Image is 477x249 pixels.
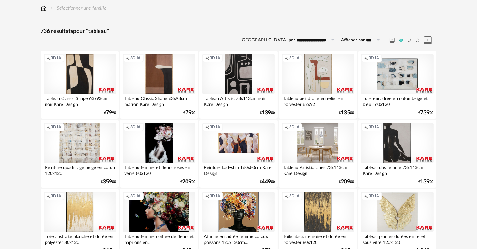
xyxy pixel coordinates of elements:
span: Creation icon [47,56,51,61]
img: svg+xml;base64,PHN2ZyB3aWR0aD0iMTYiIGhlaWdodD0iMTYiIHZpZXdCb3g9IjAgMCAxNiAxNiIgZmlsbD0ibm9uZSIgeG... [49,5,54,12]
div: € 00 [339,180,354,184]
a: Creation icon 3D IA Tableau femme et fleurs roses en verre 80x120 €20900 [120,120,198,188]
span: 3D IA [369,193,379,199]
span: 3D IA [130,124,141,130]
span: 3D IA [130,193,141,199]
div: Affiche encadrée femme coraux poissons 120x120cm... [202,232,274,245]
div: Tableau Artistic 73x113cm noir Kare Design [202,94,274,107]
span: Creation icon [126,193,130,199]
a: Creation icon 3D IA Peinture Ladyship 160x80cm Kare Design €44900 [199,120,277,188]
span: 139 [420,180,430,184]
div: Tableau dos femme 73x113cm Kare Design [361,163,433,176]
label: [GEOGRAPHIC_DATA] par [241,37,295,43]
div: € 00 [260,180,275,184]
div: Peinture Ladyship 160x80cm Kare Design [202,163,274,176]
div: Tableau plumes dorées en relief sous vitre 120x120 [361,232,433,245]
a: Creation icon 3D IA Tableau Artistic 73x113cm noir Kare Design €13900 [199,51,277,119]
a: Creation icon 3D IA Peinture quadrillage beige en coton 120x120 €35900 [41,120,119,188]
div: Tableau oeil droite en relief en polyester 62x92 [282,94,354,107]
span: Creation icon [285,56,289,61]
span: 79 [185,111,192,115]
span: Creation icon [285,193,289,199]
span: Creation icon [205,56,209,61]
label: Afficher par [341,37,365,43]
div: € 90 [183,111,195,115]
div: € 00 [260,111,275,115]
span: 3D IA [289,56,300,61]
span: 359 [103,180,112,184]
span: 3D IA [51,56,62,61]
img: svg+xml;base64,PHN2ZyB3aWR0aD0iMTYiIGhlaWdodD0iMTciIHZpZXdCb3g9IjAgMCAxNiAxNyIgZmlsbD0ibm9uZSIgeG... [41,5,46,12]
div: Toile encadrée en coton beige et bleu 160x120 [361,94,433,107]
span: 3D IA [51,193,62,199]
div: € 00 [339,111,354,115]
div: € 00 [180,180,195,184]
span: 79 [106,111,112,115]
span: Creation icon [364,193,368,199]
a: Creation icon 3D IA Tableau Classic Shape 63x93cm noir Kare Design €7990 [41,51,119,119]
span: 3D IA [210,56,220,61]
div: Tableau femme et fleurs roses en verre 80x120 [123,163,195,176]
div: Tableau femme coiffée de fleurs et papillons en... [123,232,195,245]
div: Tableau Artistic Lines 73x113cm Kare Design [282,163,354,176]
span: Creation icon [126,124,130,130]
span: 3D IA [289,124,300,130]
div: € 00 [419,111,434,115]
span: 3D IA [210,124,220,130]
div: Toile abstraite blanche et dorée en polyester 80x120 [44,232,116,245]
a: Creation icon 3D IA Tableau Classic Shape 63x93cm marron Kare Design €7990 [120,51,198,119]
span: Creation icon [205,193,209,199]
a: Creation icon 3D IA Tableau oeil droite en relief en polyester 62x92 €13500 [279,51,357,119]
div: 736 résultats [41,28,436,35]
div: Sélectionner une famille [49,5,107,12]
span: 209 [341,180,350,184]
a: Creation icon 3D IA Toile encadrée en coton beige et bleu 160x120 €73900 [358,51,436,119]
div: Peinture quadrillage beige en coton 120x120 [44,163,116,176]
div: Toile abstraite noire et dorée en polyester 80x120 [282,232,354,245]
span: 3D IA [51,124,62,130]
a: Creation icon 3D IA Tableau Artistic Lines 73x113cm Kare Design €20900 [279,120,357,188]
div: € 90 [104,111,116,115]
div: Tableau Classic Shape 63x93cm noir Kare Design [44,94,116,107]
span: 3D IA [289,193,300,199]
span: 3D IA [210,193,220,199]
span: Creation icon [364,56,368,61]
span: Creation icon [364,124,368,130]
span: 209 [182,180,192,184]
span: Creation icon [285,124,289,130]
span: 135 [341,111,350,115]
a: Creation icon 3D IA Tableau dos femme 73x113cm Kare Design €13900 [358,120,436,188]
span: Creation icon [47,193,51,199]
span: 739 [420,111,430,115]
span: 3D IA [130,56,141,61]
div: € 00 [419,180,434,184]
span: 3D IA [369,124,379,130]
div: Tableau Classic Shape 63x93cm marron Kare Design [123,94,195,107]
div: € 00 [101,180,116,184]
span: Creation icon [205,124,209,130]
span: pour "tableau" [73,29,109,34]
span: Creation icon [126,56,130,61]
span: 139 [262,111,271,115]
span: Creation icon [47,124,51,130]
span: 449 [262,180,271,184]
span: 3D IA [369,56,379,61]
